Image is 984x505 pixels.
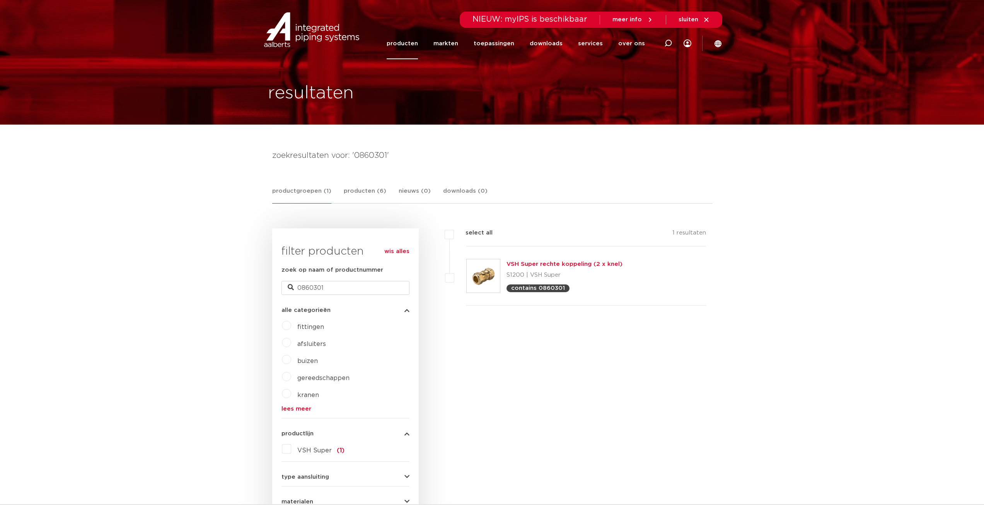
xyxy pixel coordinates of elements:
a: VSH Super rechte koppeling (2 x knel) [506,261,622,267]
a: fittingen [297,324,324,330]
a: producten [387,28,418,59]
a: lees meer [281,406,409,412]
a: meer info [612,16,653,23]
a: buizen [297,358,318,364]
p: contains 0860301 [511,285,565,291]
div: my IPS [684,28,691,59]
a: nieuws (0) [399,187,431,203]
a: sluiten [679,16,710,23]
span: alle categorieën [281,307,331,313]
span: meer info [612,17,642,22]
span: (1) [337,447,344,454]
button: type aansluiting [281,474,409,480]
a: kranen [297,392,319,398]
a: over ons [618,28,645,59]
span: sluiten [679,17,698,22]
span: type aansluiting [281,474,329,480]
a: afsluiters [297,341,326,347]
a: wis alles [384,247,409,256]
a: producten (6) [344,187,386,203]
a: downloads (0) [443,187,488,203]
p: S1200 | VSH Super [506,269,622,281]
h1: resultaten [268,81,354,106]
span: materialen [281,499,313,505]
input: zoeken [281,281,409,295]
p: 1 resultaten [672,228,706,240]
img: Thumbnail for VSH Super rechte koppeling (2 x knel) [467,259,500,293]
a: downloads [530,28,563,59]
span: productlijn [281,431,314,437]
label: zoek op naam of productnummer [281,265,383,275]
h4: zoekresultaten voor: '0860301' [272,149,712,162]
button: materialen [281,499,409,505]
button: alle categorieën [281,307,409,313]
a: markten [433,28,458,59]
a: productgroepen (1) [272,187,331,204]
span: NIEUW: myIPS is beschikbaar [472,15,587,23]
span: VSH Super [297,447,332,454]
a: services [578,28,603,59]
button: productlijn [281,431,409,437]
a: toepassingen [474,28,514,59]
a: gereedschappen [297,375,350,381]
label: select all [454,228,493,238]
nav: Menu [387,28,645,59]
h3: filter producten [281,244,409,259]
